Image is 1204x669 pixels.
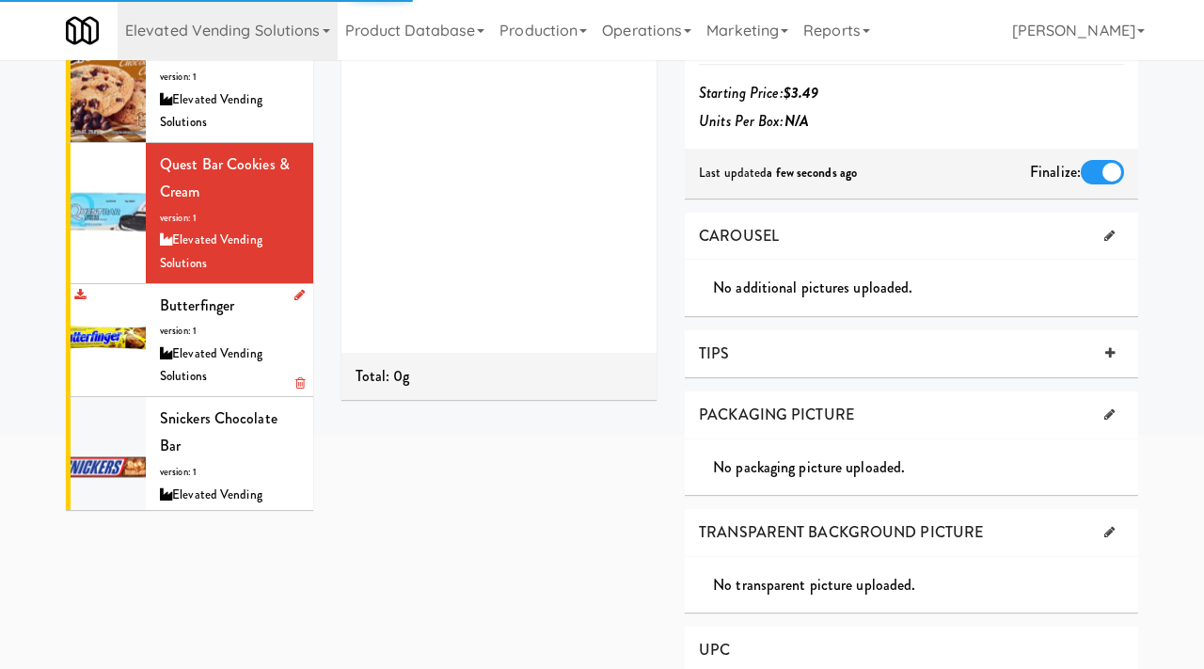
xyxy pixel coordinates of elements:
span: Last updated [699,164,857,182]
span: TIPS [699,342,729,364]
li: Snickers Chocolate Barversion: 1Elevated Vending Solutions [66,397,313,537]
i: Starting Price: [699,82,818,104]
li: Quest Bar Cookies & Creamversion: 1Elevated Vending Solutions [66,143,313,284]
span: version: 1 [160,324,197,338]
b: N/A [784,110,809,132]
li: Butterfingerversion: 1Elevated Vending Solutions [66,284,313,397]
span: UPC [699,639,730,661]
i: Units Per Box: [699,110,809,132]
span: Finalize: [1030,161,1081,183]
div: Elevated Vending Solutions [160,484,299,530]
img: Micromart [66,14,99,47]
span: TRANSPARENT BACKGROUND PICTURE [699,521,983,543]
span: Snickers Chocolate Bar [160,407,277,457]
div: No packaging picture uploaded. [713,454,1138,482]
span: version: 1 [160,70,197,84]
span: Quest Bar Cookies & Cream [160,153,290,203]
span: PACKAGING PICTURE [699,404,854,425]
div: No transparent picture uploaded. [713,571,1138,599]
div: No additional pictures uploaded. [713,274,1138,302]
span: version: 1 [160,465,197,479]
span: Total: 0g [356,365,410,387]
div: Elevated Vending Solutions [160,88,299,135]
span: version: 1 [160,211,197,225]
div: Elevated Vending Solutions [160,229,299,275]
b: a few seconds ago [767,164,857,182]
span: Butterfinger [160,295,234,316]
b: $3.49 [784,82,819,104]
div: Elevated Vending Solutions [160,342,299,389]
span: CAROUSEL [699,225,779,247]
li: Grandma's Chocolate Chip Cookieversion: 1Elevated Vending Solutions [66,2,313,143]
